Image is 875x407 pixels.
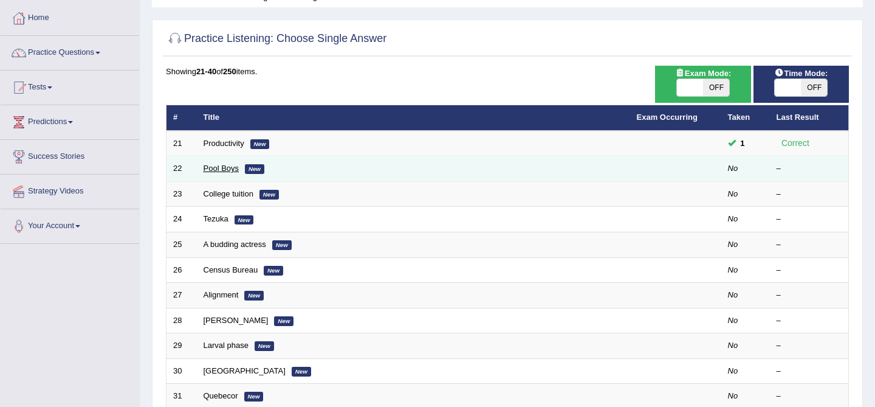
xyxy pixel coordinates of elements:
td: 29 [166,333,197,359]
a: Home [1,1,139,32]
em: No [728,265,738,274]
span: OFF [801,79,827,96]
em: New [244,392,264,402]
th: Taken [721,105,770,131]
div: Show exams occurring in exams [655,66,750,103]
span: Time Mode: [769,67,832,80]
a: College tuition [204,189,253,198]
th: Title [197,105,630,131]
em: No [728,316,738,325]
a: [GEOGRAPHIC_DATA] [204,366,286,375]
div: – [777,265,842,276]
th: # [166,105,197,131]
b: 21-40 [196,67,216,76]
td: 23 [166,181,197,207]
td: 21 [166,131,197,156]
a: Larval phase [204,341,249,350]
div: Showing of items. [166,66,849,77]
em: No [728,214,738,223]
a: Quebecor [204,391,238,400]
a: [PERSON_NAME] [204,316,269,325]
em: No [728,164,738,173]
div: – [777,189,842,200]
td: 30 [166,358,197,384]
th: Last Result [770,105,849,131]
em: New [292,367,311,377]
em: New [274,316,293,326]
a: Strategy Videos [1,175,139,205]
a: Pool Boys [204,164,239,173]
a: A budding actress [204,240,266,249]
a: Census Bureau [204,265,258,274]
div: – [777,163,842,175]
em: New [259,190,279,200]
em: New [255,341,274,351]
td: 24 [166,207,197,232]
td: 26 [166,257,197,283]
td: 25 [166,232,197,258]
td: 27 [166,283,197,308]
a: Tests [1,71,139,101]
a: Tezuka [204,214,228,223]
div: – [777,239,842,251]
td: 22 [166,156,197,182]
div: – [777,214,842,225]
b: 250 [223,67,236,76]
em: New [272,240,292,250]
em: No [728,189,738,198]
a: Predictions [1,105,139,136]
div: – [777,315,842,327]
a: Alignment [204,290,239,299]
td: 28 [166,308,197,333]
em: No [728,341,738,350]
div: Correct [777,136,815,150]
em: New [235,215,254,225]
h2: Practice Listening: Choose Single Answer [166,30,386,48]
em: No [728,240,738,249]
em: New [244,291,264,301]
div: – [777,290,842,301]
a: Productivity [204,139,244,148]
em: No [728,290,738,299]
em: New [250,139,270,149]
div: – [777,366,842,377]
a: Practice Questions [1,36,139,66]
em: No [728,391,738,400]
span: Exam Mode: [670,67,736,80]
a: Exam Occurring [637,113,698,122]
div: – [777,340,842,352]
em: New [245,164,264,174]
a: Your Account [1,209,139,240]
span: OFF [703,79,729,96]
em: New [264,266,283,276]
span: You can still take this question [736,137,750,150]
a: Success Stories [1,140,139,170]
div: – [777,391,842,402]
em: No [728,366,738,375]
